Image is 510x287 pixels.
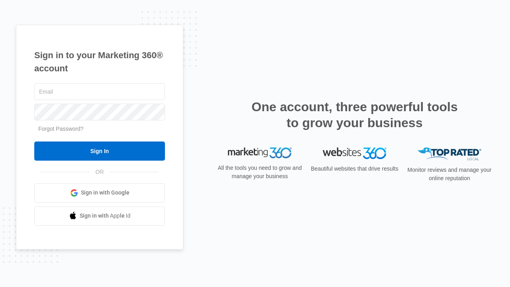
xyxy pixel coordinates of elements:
[81,189,129,197] span: Sign in with Google
[34,83,165,100] input: Email
[228,147,292,159] img: Marketing 360
[34,206,165,226] a: Sign in with Apple Id
[34,183,165,202] a: Sign in with Google
[323,147,386,159] img: Websites 360
[90,168,110,176] span: OR
[80,212,131,220] span: Sign in with Apple Id
[405,166,494,183] p: Monitor reviews and manage your online reputation
[34,142,165,161] input: Sign In
[34,49,165,75] h1: Sign in to your Marketing 360® account
[418,147,481,161] img: Top Rated Local
[249,99,460,131] h2: One account, three powerful tools to grow your business
[38,126,84,132] a: Forgot Password?
[215,164,304,181] p: All the tools you need to grow and manage your business
[310,165,399,173] p: Beautiful websites that drive results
